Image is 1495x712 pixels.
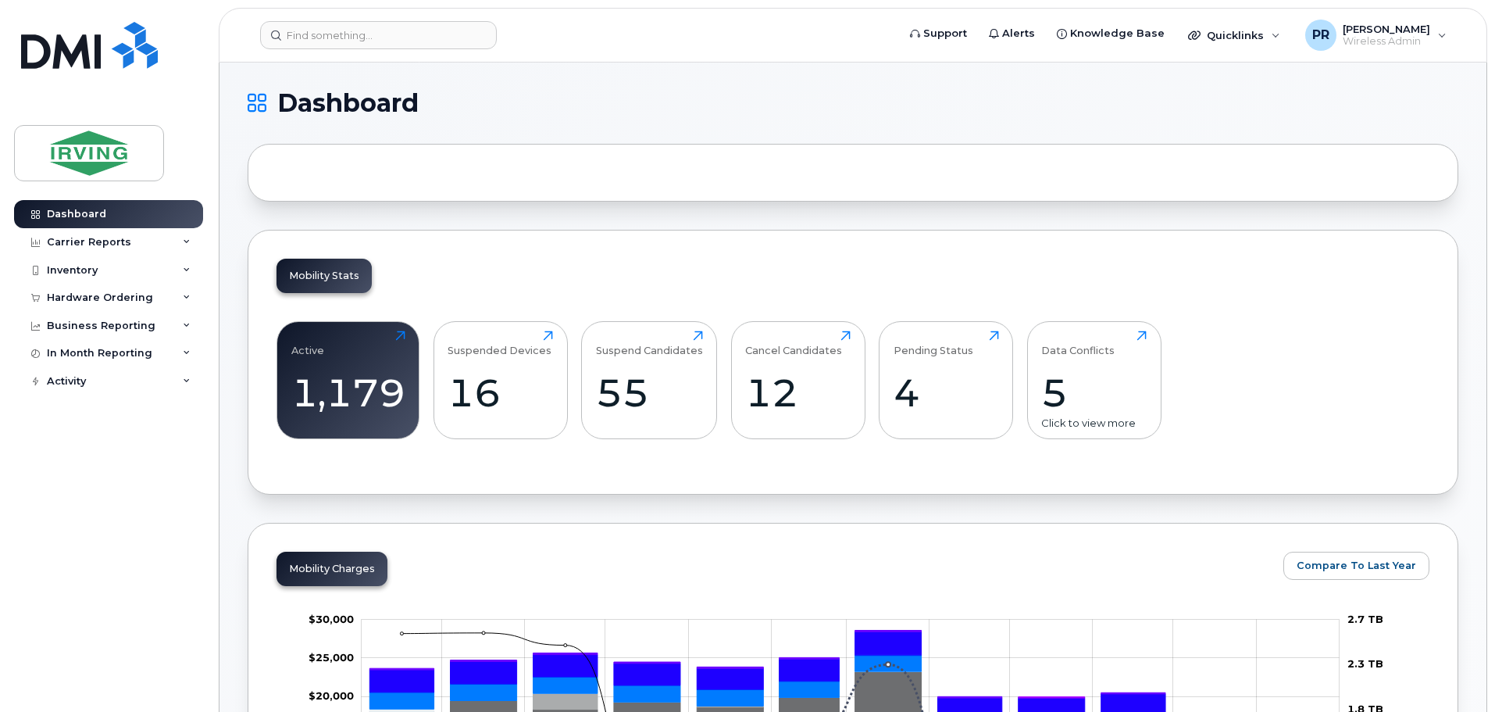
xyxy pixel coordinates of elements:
div: Pending Status [894,331,973,356]
span: Compare To Last Year [1297,558,1416,573]
div: Click to view more [1041,416,1147,431]
a: Active1,179 [291,331,405,431]
a: Suspend Candidates55 [596,331,703,431]
g: $0 [309,613,354,625]
a: Pending Status4 [894,331,999,431]
tspan: $25,000 [309,651,354,664]
tspan: $20,000 [309,689,354,702]
tspan: $30,000 [309,613,354,625]
div: 55 [596,370,703,416]
div: Cancel Candidates [745,331,842,356]
tspan: 2.3 TB [1347,657,1383,670]
div: 5 [1041,370,1147,416]
a: Suspended Devices16 [448,331,553,431]
div: Suspend Candidates [596,331,703,356]
tspan: 2.7 TB [1347,613,1383,625]
div: 16 [448,370,553,416]
a: Cancel Candidates12 [745,331,851,431]
g: $0 [309,689,354,702]
div: Suspended Devices [448,331,551,356]
span: Dashboard [277,91,419,115]
div: 12 [745,370,851,416]
button: Compare To Last Year [1283,552,1429,580]
div: Data Conflicts [1041,331,1115,356]
g: $0 [309,651,354,664]
a: Data Conflicts5Click to view more [1041,331,1147,431]
div: 4 [894,370,999,416]
div: Active [291,331,324,356]
div: 1,179 [291,370,405,416]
